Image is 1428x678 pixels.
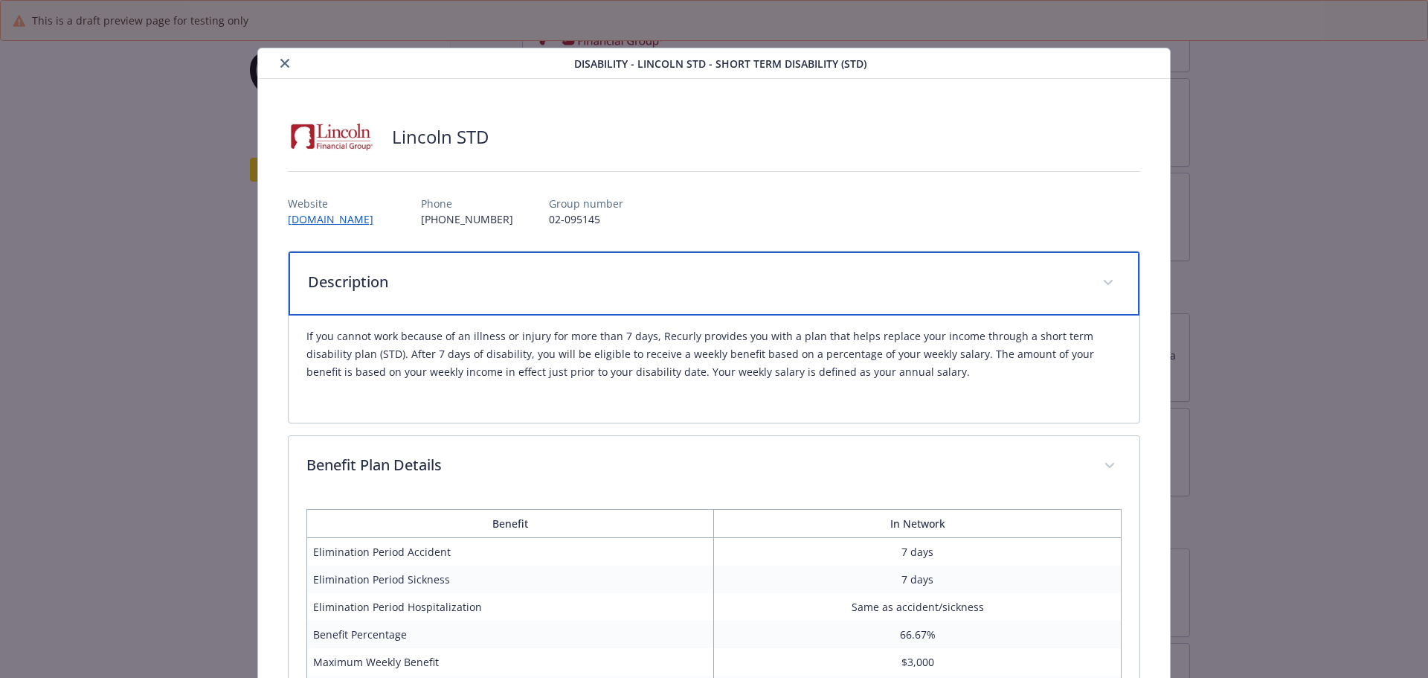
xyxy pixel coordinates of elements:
[306,648,714,676] td: Maximum Weekly Benefit
[306,593,714,621] td: Elimination Period Hospitalization
[714,566,1122,593] td: 7 days
[421,211,513,227] p: [PHONE_NUMBER]
[549,211,623,227] p: 02-095145
[574,56,866,71] span: Disability - Lincoln STD - Short Term Disability (STD)
[288,212,385,226] a: [DOMAIN_NAME]
[549,196,623,211] p: Group number
[714,593,1122,621] td: Same as accident/sickness
[306,327,1122,381] p: If you cannot work because of an illness or injury for more than 7 days, Recurly provides you wit...
[288,115,377,159] img: Lincoln Financial Group
[306,454,1087,476] p: Benefit Plan Details
[392,124,489,150] h2: Lincoln STD
[714,621,1122,648] td: 66.67%
[276,54,294,72] button: close
[289,436,1140,497] div: Benefit Plan Details
[288,196,385,211] p: Website
[306,621,714,648] td: Benefit Percentage
[306,566,714,593] td: Elimination Period Sickness
[421,196,513,211] p: Phone
[289,252,1140,316] div: Description
[289,316,1140,423] div: Description
[714,648,1122,676] td: $3,000
[714,510,1122,538] th: In Network
[306,510,714,538] th: Benefit
[308,271,1085,293] p: Description
[714,538,1122,566] td: 7 days
[306,538,714,566] td: Elimination Period Accident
